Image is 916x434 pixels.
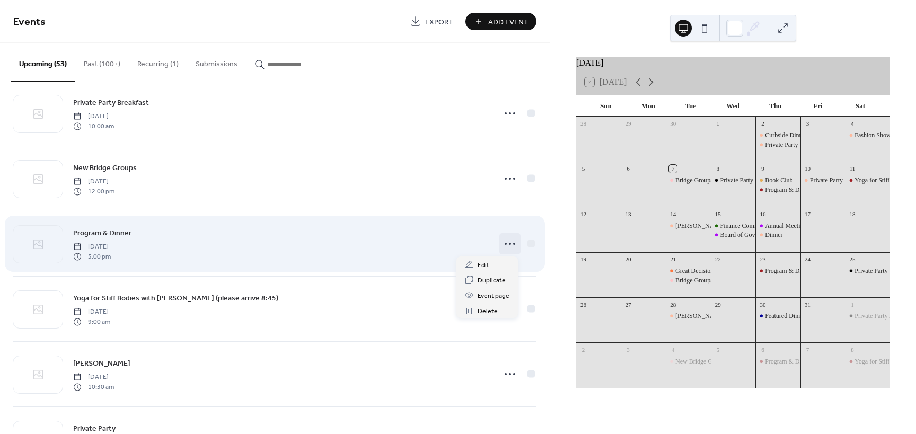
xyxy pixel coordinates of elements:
[855,267,887,276] div: Private Party
[765,176,792,185] div: Book Club
[755,312,800,321] div: Featured Dinner
[839,95,882,117] div: Sat
[666,267,711,276] div: Great Decisions
[755,176,800,185] div: Book Club
[478,290,509,302] span: Event page
[73,98,149,109] span: Private Party Breakfast
[765,222,806,231] div: Annual Meeting
[759,165,767,173] div: 9
[675,222,726,231] div: [PERSON_NAME]
[765,267,813,276] div: Program & Dinner
[624,255,632,263] div: 20
[848,346,856,353] div: 8
[576,57,890,69] div: [DATE]
[579,346,587,353] div: 2
[187,43,246,81] button: Submissions
[669,300,677,308] div: 28
[666,276,711,285] div: Bridge Groups
[402,13,461,30] a: Export
[759,346,767,353] div: 6
[73,112,114,121] span: [DATE]
[624,210,632,218] div: 13
[797,95,839,117] div: Fri
[465,13,536,30] a: Add Event
[848,210,856,218] div: 18
[624,300,632,308] div: 27
[755,131,800,140] div: Curbside Dinner
[478,306,498,317] span: Delete
[804,165,812,173] div: 10
[675,312,726,321] div: [PERSON_NAME]
[73,293,278,304] span: Yoga for Stiff Bodies with [PERSON_NAME] (please arrive 8:45)
[720,222,817,231] div: Finance Committee Monthly Meeting
[73,358,130,369] span: [PERSON_NAME]
[714,255,722,263] div: 22
[714,300,722,308] div: 29
[759,255,767,263] div: 23
[669,255,677,263] div: 21
[845,267,890,276] div: Private Party
[73,228,131,239] span: Program & Dinner
[765,312,806,321] div: Featured Dinner
[669,120,677,128] div: 30
[711,222,756,231] div: Finance Committee Monthly Meeting
[675,357,727,366] div: New Bridge Groups
[755,267,800,276] div: Program & Dinner
[712,95,754,117] div: Wed
[675,276,713,285] div: Bridge Groups
[720,176,753,185] div: Private Party
[855,131,891,140] div: Fashion Show
[759,210,767,218] div: 16
[73,382,114,392] span: 10:30 am
[765,231,782,240] div: Dinner
[666,222,711,231] div: Mah Jongg
[73,163,137,174] span: New Bridge Groups
[585,95,627,117] div: Sun
[666,357,711,366] div: New Bridge Groups
[759,300,767,308] div: 30
[669,165,677,173] div: 7
[624,165,632,173] div: 6
[845,176,890,185] div: Yoga for Stiff Bodies with Lucy Dillon (please arrive 8:45)
[669,346,677,353] div: 4
[675,176,713,185] div: Bridge Groups
[810,176,843,185] div: Private Party
[754,95,797,117] div: Thu
[129,43,187,81] button: Recurring (1)
[579,210,587,218] div: 12
[855,312,913,321] div: Private Party Breakfast
[765,140,798,149] div: Private Party
[669,210,677,218] div: 14
[845,312,890,321] div: Private Party Breakfast
[73,307,110,317] span: [DATE]
[73,96,149,109] a: Private Party Breakfast
[714,120,722,128] div: 1
[714,210,722,218] div: 15
[666,176,711,185] div: Bridge Groups
[714,165,722,173] div: 8
[804,300,812,308] div: 31
[579,300,587,308] div: 26
[624,120,632,128] div: 29
[711,231,756,240] div: Board of Governors Monthly Meeting
[845,131,890,140] div: Fashion Show
[804,210,812,218] div: 17
[848,120,856,128] div: 4
[624,346,632,353] div: 3
[845,357,890,366] div: Yoga for Stiff Bodies with Lucy Dillon (please arrive 8:45)
[800,176,845,185] div: Private Party
[73,162,137,174] a: New Bridge Groups
[670,95,712,117] div: Tue
[75,43,129,81] button: Past (100+)
[11,43,75,82] button: Upcoming (53)
[478,275,506,286] span: Duplicate
[73,227,131,239] a: Program & Dinner
[765,131,807,140] div: Curbside Dinner
[73,317,110,326] span: 9:00 am
[765,185,813,194] div: Program & Dinner
[711,176,756,185] div: Private Party
[755,140,800,149] div: Private Party
[627,95,670,117] div: Mon
[848,255,856,263] div: 25
[666,312,711,321] div: Mah Jongg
